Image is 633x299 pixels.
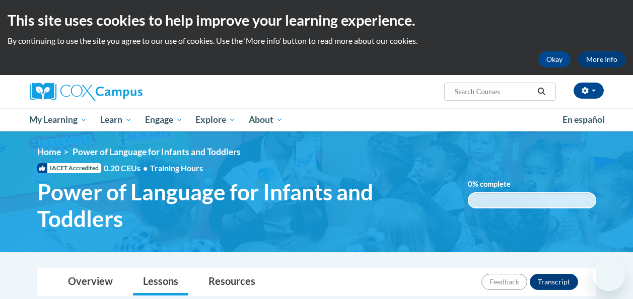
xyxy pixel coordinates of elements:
button: Feedback [481,274,527,290]
span: Training Hours [150,163,203,173]
a: Home [37,146,61,157]
span: IACET Accredited [37,163,101,173]
div: Main menu [22,108,611,131]
span: Power of Language for Infants and Toddlers [37,179,453,232]
button: Account Settings [574,83,604,99]
span: 0 [468,180,472,188]
span: Learn [100,114,132,126]
a: Engage [138,108,189,131]
a: Overview [58,269,123,295]
a: Learn [94,108,138,131]
h2: This site uses cookies to help improve your learning experience. [8,10,625,30]
a: Lessons [133,269,188,295]
a: Explore [189,108,242,131]
button: Search [534,86,549,98]
span: 0.20 CEUs [104,163,150,174]
input: Search Courses [453,86,534,98]
a: Resources [198,269,265,295]
p: By continuing to use the site you agree to our use of cookies. Use the ‘More info’ button to read... [8,35,625,46]
iframe: Button to launch messaging window [593,259,625,291]
a: About [242,108,290,131]
a: My Learning [23,108,94,131]
button: Okay [538,51,571,67]
a: Cox Campus [30,83,211,101]
span: My Learning [29,114,87,126]
span: Power of Language for Infants and Toddlers [73,146,241,157]
a: More Info [578,51,625,67]
a: En español [556,109,611,130]
span: En español [562,114,605,125]
label: % complete [468,179,526,190]
span: About [249,114,283,126]
img: Cox Campus [30,83,143,101]
span: • [143,163,148,173]
span: Engage [145,114,183,126]
button: Transcript [530,274,578,290]
span: Explore [195,114,236,126]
